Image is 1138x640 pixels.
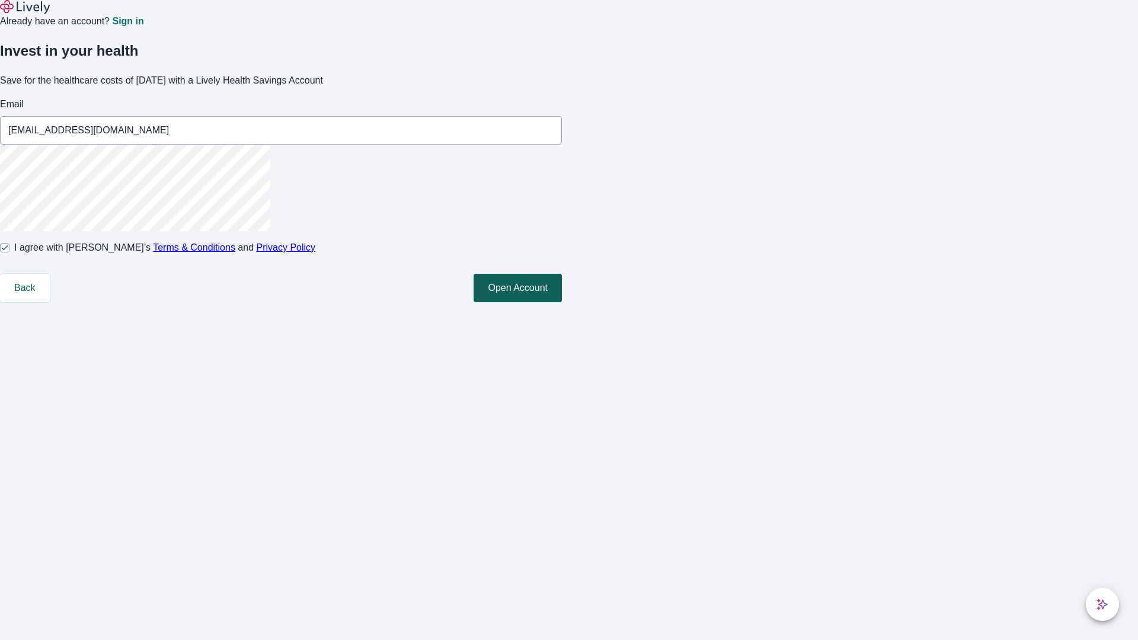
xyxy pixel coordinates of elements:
span: I agree with [PERSON_NAME]’s and [14,241,315,255]
button: chat [1086,588,1119,621]
a: Terms & Conditions [153,242,235,252]
a: Sign in [112,17,143,26]
a: Privacy Policy [257,242,316,252]
svg: Lively AI Assistant [1097,599,1108,610]
button: Open Account [474,274,562,302]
